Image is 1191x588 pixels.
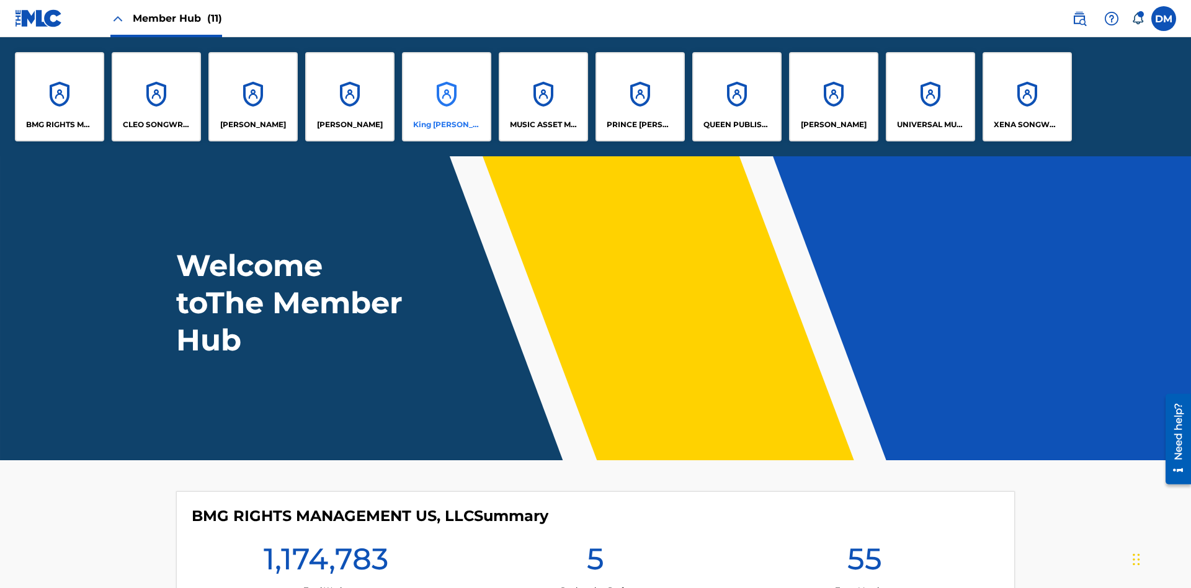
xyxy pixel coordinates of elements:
p: QUEEN PUBLISHA [703,119,771,130]
h1: Welcome to The Member Hub [176,247,408,359]
a: Accounts[PERSON_NAME] [305,52,395,141]
div: Help [1099,6,1124,31]
h4: BMG RIGHTS MANAGEMENT US, LLC [192,507,548,525]
a: AccountsXENA SONGWRITER [983,52,1072,141]
h1: 5 [587,540,604,585]
h1: 55 [847,540,882,585]
p: UNIVERSAL MUSIC PUB GROUP [897,119,965,130]
a: AccountsPRINCE [PERSON_NAME] [595,52,685,141]
h1: 1,174,783 [264,540,388,585]
p: King McTesterson [413,119,481,130]
div: User Menu [1151,6,1176,31]
p: BMG RIGHTS MANAGEMENT US, LLC [26,119,94,130]
a: AccountsQUEEN PUBLISHA [692,52,782,141]
a: AccountsUNIVERSAL MUSIC PUB GROUP [886,52,975,141]
iframe: Resource Center [1156,389,1191,491]
p: ELVIS COSTELLO [220,119,286,130]
a: Public Search [1067,6,1092,31]
a: AccountsMUSIC ASSET MANAGEMENT (MAM) [499,52,588,141]
span: Member Hub [133,11,222,25]
img: help [1104,11,1119,26]
span: (11) [207,12,222,24]
iframe: Chat Widget [1129,528,1191,588]
a: AccountsBMG RIGHTS MANAGEMENT US, LLC [15,52,104,141]
img: MLC Logo [15,9,63,27]
p: MUSIC ASSET MANAGEMENT (MAM) [510,119,578,130]
div: Drag [1133,541,1140,578]
a: Accounts[PERSON_NAME] [789,52,878,141]
img: search [1072,11,1087,26]
div: Notifications [1131,12,1144,25]
a: Accounts[PERSON_NAME] [208,52,298,141]
p: RONALD MCTESTERSON [801,119,867,130]
p: EYAMA MCSINGER [317,119,383,130]
img: Close [110,11,125,26]
p: CLEO SONGWRITER [123,119,190,130]
a: AccountsKing [PERSON_NAME] [402,52,491,141]
p: XENA SONGWRITER [994,119,1061,130]
a: AccountsCLEO SONGWRITER [112,52,201,141]
p: PRINCE MCTESTERSON [607,119,674,130]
